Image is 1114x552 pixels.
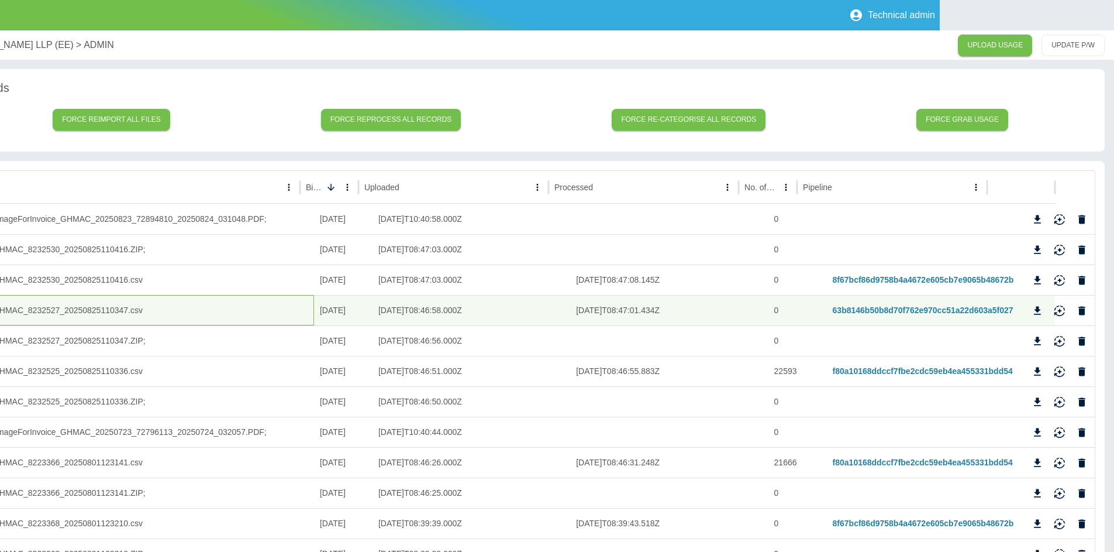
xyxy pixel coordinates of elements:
[570,508,768,539] div: 2025-09-16T08:39:43.518Z
[768,447,827,478] div: 21666
[314,234,373,265] div: 22/08/2025
[314,265,373,295] div: 22/08/2025
[339,179,356,196] button: Billing Date column menu
[719,179,736,196] button: Processed column menu
[321,109,461,131] button: Force reprocess all records
[744,183,777,192] div: No. of rows
[1051,302,1068,320] button: Reimport
[373,386,570,417] div: 2025-09-16T08:46:50.000Z
[1073,485,1091,502] button: Delete
[314,386,373,417] div: 22/08/2025
[373,295,570,325] div: 2025-09-16T08:46:58.000Z
[1029,272,1046,289] button: Download
[778,179,794,196] button: No. of rows column menu
[373,234,570,265] div: 2025-09-16T08:47:03.000Z
[314,478,373,508] div: 22/07/2025
[1073,515,1091,533] button: Delete
[768,204,827,234] div: 0
[570,447,768,478] div: 2025-09-16T08:46:31.248Z
[570,265,768,295] div: 2025-09-16T08:47:08.145Z
[1051,272,1068,289] button: Reimport
[612,109,765,131] button: Force re-categorise all records
[314,295,373,325] div: 22/08/2025
[570,356,768,386] div: 2025-09-16T08:46:55.883Z
[958,35,1032,56] a: UPLOAD USAGE
[1073,302,1091,320] button: Delete
[84,38,114,52] a: ADMIN
[768,478,827,508] div: 0
[768,386,827,417] div: 0
[1029,363,1046,380] button: Download
[281,179,297,196] button: Name column menu
[768,508,827,539] div: 0
[768,234,827,265] div: 0
[1051,485,1068,502] button: Reimport
[570,295,768,325] div: 2025-09-16T08:47:01.434Z
[1051,393,1068,411] button: Reimport
[554,183,593,192] div: Processed
[314,417,373,447] div: 22/07/2025
[1051,211,1068,228] button: Reimport
[76,38,81,52] p: >
[1051,515,1068,533] button: Reimport
[1029,332,1046,350] button: Download
[833,306,1013,315] a: 63b8146b50b8d70f762e970cc51a22d603a5f027
[1073,454,1091,472] button: Delete
[868,10,935,20] p: Technical admin
[323,179,339,196] button: Sort
[1073,332,1091,350] button: Delete
[364,183,399,192] div: Uploaded
[314,204,373,234] div: 22/08/2025
[529,179,546,196] button: Uploaded column menu
[768,265,827,295] div: 0
[768,417,827,447] div: 0
[1051,454,1068,472] button: Reimport
[1073,363,1091,380] button: Delete
[844,4,940,27] button: Technical admin
[1073,272,1091,289] button: Delete
[1029,393,1046,411] button: Download
[314,325,373,356] div: 22/08/2025
[1029,485,1046,502] button: Download
[373,478,570,508] div: 2025-09-16T08:46:25.000Z
[373,508,570,539] div: 2025-09-16T08:39:39.000Z
[768,356,827,386] div: 22593
[833,275,1014,284] a: 8f67bcf86d9758b4a4672e605cb7e9065b48672b
[768,295,827,325] div: 0
[314,356,373,386] div: 22/08/2025
[1073,393,1091,411] button: Delete
[768,325,827,356] div: 0
[803,183,832,192] div: Pipeline
[833,366,1013,376] a: f80a10168ddccf7fbe2cdc59eb4ea455331bdd54
[306,183,322,192] div: Billing Date
[373,417,570,447] div: 2025-09-16T10:40:44.000Z
[1073,211,1091,228] button: Delete
[373,265,570,295] div: 2025-09-16T08:47:03.000Z
[1029,241,1046,259] button: Download
[1073,424,1091,441] button: Delete
[968,179,984,196] button: Pipeline column menu
[53,109,170,131] button: Force reimport all files
[1041,35,1105,56] button: UPDATE P/W
[1051,241,1068,259] button: Reimport
[1029,454,1046,472] button: Download
[1029,424,1046,441] button: Download
[314,508,373,539] div: 22/07/2025
[833,458,1013,467] a: f80a10168ddccf7fbe2cdc59eb4ea455331bdd54
[833,519,1014,528] a: 8f67bcf86d9758b4a4672e605cb7e9065b48672b
[1051,363,1068,380] button: Reimport
[314,447,373,478] div: 22/07/2025
[1051,332,1068,350] button: Reimport
[1029,302,1046,320] button: Download
[1029,515,1046,533] button: Download
[373,356,570,386] div: 2025-09-16T08:46:51.000Z
[1051,424,1068,441] button: Reimport
[1029,211,1046,228] button: Download
[373,325,570,356] div: 2025-09-16T08:46:56.000Z
[1073,241,1091,259] button: Delete
[373,447,570,478] div: 2025-09-16T08:46:26.000Z
[916,109,1008,131] button: Force grab usage
[373,204,570,234] div: 2025-09-16T10:40:58.000Z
